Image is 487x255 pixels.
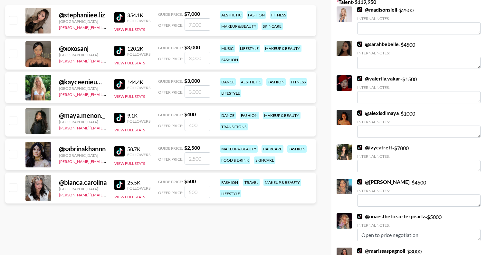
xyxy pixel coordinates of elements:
[220,56,239,63] div: fashion
[184,44,200,50] strong: $ 3,000
[357,75,481,103] div: - $ 1500
[254,156,275,164] div: skincare
[158,146,183,151] span: Guide Price:
[357,154,481,159] div: Internal Notes:
[357,41,399,47] a: @sarahbebelle
[243,179,260,186] div: travel
[357,248,405,254] a: @marissaspagnoli
[59,11,107,19] div: @ stephaniiee.liz
[184,111,196,117] strong: $ 400
[185,85,210,98] input: 3,000
[357,248,362,253] img: TikTok
[114,194,145,199] button: View Full Stats
[158,45,183,50] span: Guide Price:
[114,127,145,132] button: View Full Stats
[357,75,400,82] a: @valeriia.vakar
[357,213,481,241] div: - $ 5000
[127,112,150,119] div: 9.1K
[127,146,150,152] div: 58.7K
[59,178,107,186] div: @ bianca.carolina
[357,145,362,150] img: TikTok
[158,190,183,195] span: Offer Price:
[127,79,150,85] div: 144.4K
[59,191,185,197] a: [PERSON_NAME][EMAIL_ADDRESS][PERSON_NAME][DOMAIN_NAME]
[357,214,362,219] img: TikTok
[287,145,307,153] div: fashion
[220,190,241,197] div: lifestyle
[158,112,183,117] span: Guide Price:
[114,180,125,190] img: TikTok
[59,44,107,52] div: @ xoxosanj
[114,113,125,123] img: TikTok
[158,23,183,28] span: Offer Price:
[158,157,183,162] span: Offer Price:
[185,152,210,165] input: 2,500
[127,45,150,52] div: 120.2K
[357,144,392,151] a: @ivycatrett
[184,11,200,17] strong: $ 7,000
[114,146,125,156] img: TikTok
[357,188,481,193] div: Internal Notes:
[114,61,145,65] button: View Full Stats
[357,42,362,47] img: TikTok
[59,119,107,124] div: [GEOGRAPHIC_DATA]
[357,179,481,207] div: - $ 4500
[357,41,481,69] div: - $ 4500
[59,158,185,164] a: [PERSON_NAME][EMAIL_ADDRESS][PERSON_NAME][DOMAIN_NAME]
[240,112,259,119] div: fashion
[59,24,185,30] a: [PERSON_NAME][EMAIL_ADDRESS][PERSON_NAME][DOMAIN_NAME]
[220,78,236,86] div: dance
[184,145,200,151] strong: $ 2,500
[59,153,107,158] div: [GEOGRAPHIC_DATA]
[185,119,210,131] input: 400
[270,11,287,19] div: fitness
[263,179,301,186] div: makeup & beauty
[127,12,150,18] div: 354.1K
[158,90,183,95] span: Offer Price:
[264,45,301,52] div: makeup & beauty
[185,52,210,64] input: 3,000
[185,186,210,198] input: 500
[59,145,107,153] div: @ sabrinakhannn
[220,123,248,130] div: transitions
[127,179,150,186] div: 25.5K
[59,57,185,63] a: [PERSON_NAME][EMAIL_ADDRESS][PERSON_NAME][DOMAIN_NAME]
[357,6,397,13] a: @madisonsieli
[357,179,410,185] a: @[PERSON_NAME]
[158,179,183,184] span: Guide Price:
[357,179,362,184] img: TikTok
[357,110,481,138] div: - $ 1000
[59,111,107,119] div: @ maya.menon._
[127,85,150,90] div: Followers
[357,6,481,34] div: - $ 2500
[357,51,481,55] div: Internal Notes:
[357,110,362,116] img: TikTok
[357,229,481,241] textarea: Open to price negotiation
[59,78,107,86] div: @ kayceenieuwendyk
[220,112,236,119] div: dance
[357,223,481,228] div: Internal Notes:
[239,45,260,52] div: lifestyle
[184,178,196,184] strong: $ 500
[114,46,125,56] img: TikTok
[240,78,263,86] div: aesthetic
[114,12,125,23] img: TikTok
[357,213,425,220] a: @unaestheticsurferpearlz
[220,179,239,186] div: fashion
[59,52,107,57] div: [GEOGRAPHIC_DATA]
[59,91,185,97] a: [PERSON_NAME][EMAIL_ADDRESS][PERSON_NAME][DOMAIN_NAME]
[127,152,150,157] div: Followers
[357,7,362,12] img: TikTok
[158,123,183,128] span: Offer Price:
[114,79,125,90] img: TikTok
[357,110,399,116] a: @alexisdimaya
[158,56,183,61] span: Offer Price:
[127,52,150,57] div: Followers
[127,186,150,191] div: Followers
[357,119,481,124] div: Internal Notes:
[114,94,145,99] button: View Full Stats
[158,79,183,84] span: Guide Price:
[127,18,150,23] div: Followers
[127,119,150,124] div: Followers
[220,11,243,19] div: aesthetic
